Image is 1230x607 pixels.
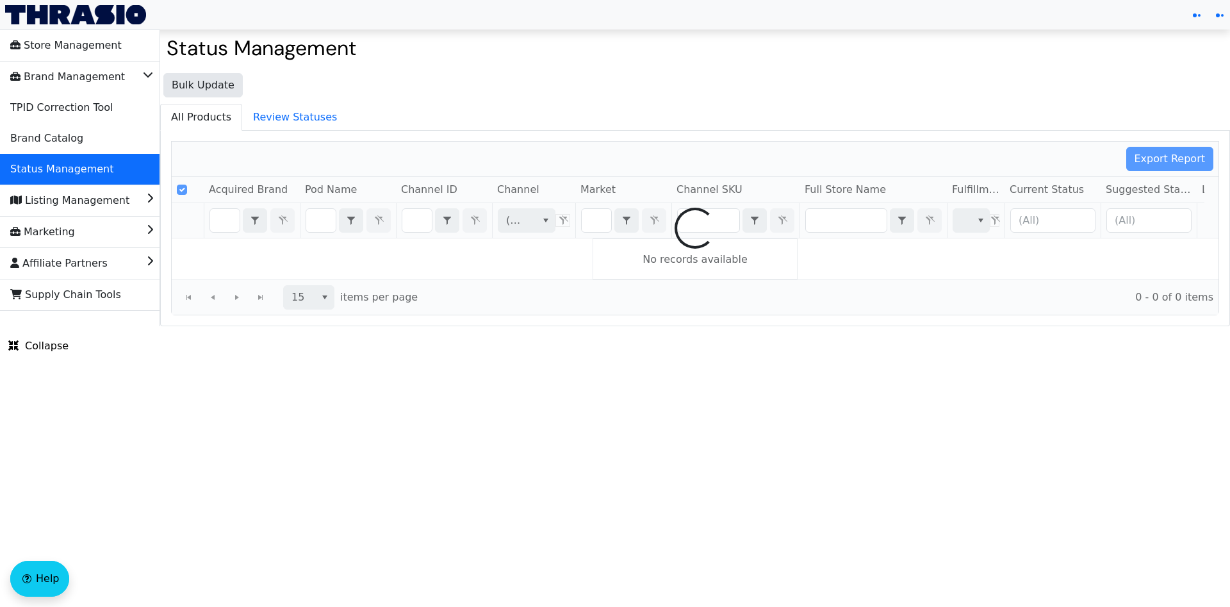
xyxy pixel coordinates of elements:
span: Affiliate Partners [10,253,108,274]
span: Status Management [10,159,113,179]
span: TPID Correction Tool [10,97,113,118]
span: Brand Management [10,67,125,87]
span: Supply Chain Tools [10,285,121,305]
button: Help floatingactionbutton [10,561,69,597]
img: Thrasio Logo [5,5,146,24]
span: Collapse [8,338,69,354]
h2: Status Management [167,36,1224,60]
span: Marketing [10,222,75,242]
span: Help [36,571,59,586]
span: Bulk Update [172,78,234,93]
span: Review Statuses [243,104,347,130]
span: Store Management [10,35,122,56]
span: Listing Management [10,190,129,211]
button: Bulk Update [163,73,243,97]
span: All Products [161,104,242,130]
span: Brand Catalog [10,128,83,149]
